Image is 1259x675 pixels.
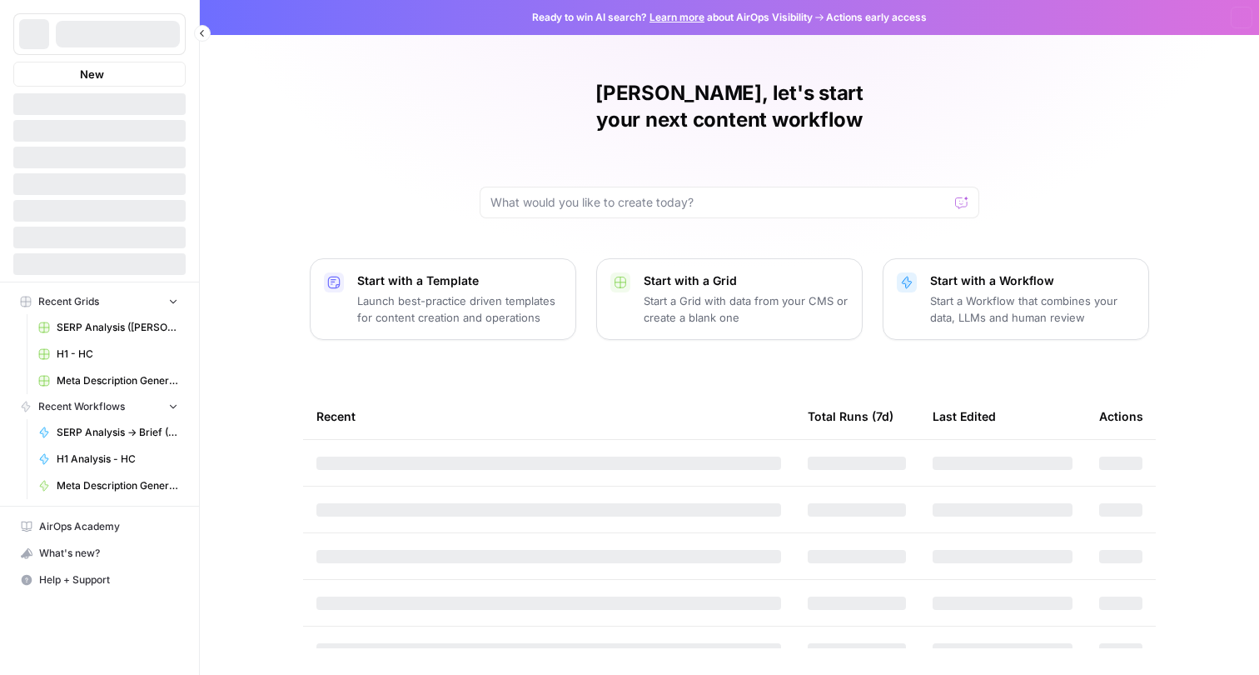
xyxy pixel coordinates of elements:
[13,540,186,567] button: What's new?
[930,292,1135,326] p: Start a Workflow that combines your data, LLMs and human review
[883,258,1149,340] button: Start with a WorkflowStart a Workflow that combines your data, LLMs and human review
[826,10,927,25] span: Actions early access
[808,393,893,439] div: Total Runs (7d)
[13,62,186,87] button: New
[490,194,948,211] input: What would you like to create today?
[649,11,704,23] a: Learn more
[930,272,1135,289] p: Start with a Workflow
[39,572,178,587] span: Help + Support
[57,478,178,493] span: Meta Description Generator ([GEOGRAPHIC_DATA])
[644,272,848,289] p: Start with a Grid
[596,258,863,340] button: Start with a GridStart a Grid with data from your CMS or create a blank one
[31,367,186,394] a: Meta Description Generator ([PERSON_NAME]) Grid
[316,393,781,439] div: Recent
[57,347,178,362] span: H1 - HC
[357,292,562,326] p: Launch best-practice driven templates for content creation and operations
[80,66,104,82] span: New
[57,373,178,388] span: Meta Description Generator ([PERSON_NAME]) Grid
[57,320,178,335] span: SERP Analysis ([PERSON_NAME])
[14,541,185,566] div: What's new?
[13,567,186,593] button: Help + Support
[57,452,178,467] span: H1 Analysis - HC
[31,472,186,499] a: Meta Description Generator ([GEOGRAPHIC_DATA])
[1099,393,1143,439] div: Actions
[31,446,186,472] a: H1 Analysis - HC
[532,10,813,25] span: Ready to win AI search? about AirOps Visibility
[39,519,178,534] span: AirOps Academy
[13,394,186,419] button: Recent Workflows
[38,294,99,309] span: Recent Grids
[13,513,186,540] a: AirOps Academy
[480,80,979,133] h1: [PERSON_NAME], let's start your next content workflow
[31,419,186,446] a: SERP Analysis -> Brief ([PERSON_NAME])
[644,292,848,326] p: Start a Grid with data from your CMS or create a blank one
[31,341,186,367] a: H1 - HC
[357,272,562,289] p: Start with a Template
[57,425,178,440] span: SERP Analysis -> Brief ([PERSON_NAME])
[13,289,186,314] button: Recent Grids
[38,399,125,414] span: Recent Workflows
[933,393,996,439] div: Last Edited
[310,258,576,340] button: Start with a TemplateLaunch best-practice driven templates for content creation and operations
[31,314,186,341] a: SERP Analysis ([PERSON_NAME])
